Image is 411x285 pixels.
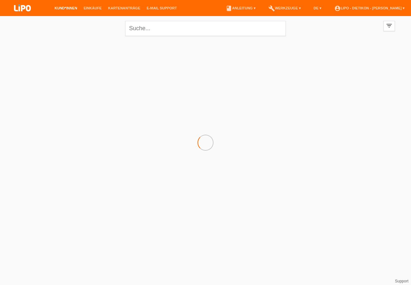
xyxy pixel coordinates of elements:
i: filter_list [386,22,393,29]
input: Suche... [125,21,286,36]
a: Einkäufe [80,6,105,10]
a: LIPO pay [6,13,39,18]
a: Kartenanträge [105,6,144,10]
a: E-Mail Support [144,6,180,10]
a: buildWerkzeuge ▾ [265,6,304,10]
a: Kund*innen [51,6,80,10]
a: bookAnleitung ▾ [223,6,259,10]
i: book [226,5,232,12]
a: account_circleLIPO - Dietikon - [PERSON_NAME] ▾ [331,6,408,10]
a: DE ▾ [310,6,325,10]
a: Support [395,279,408,283]
i: build [268,5,275,12]
i: account_circle [334,5,341,12]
